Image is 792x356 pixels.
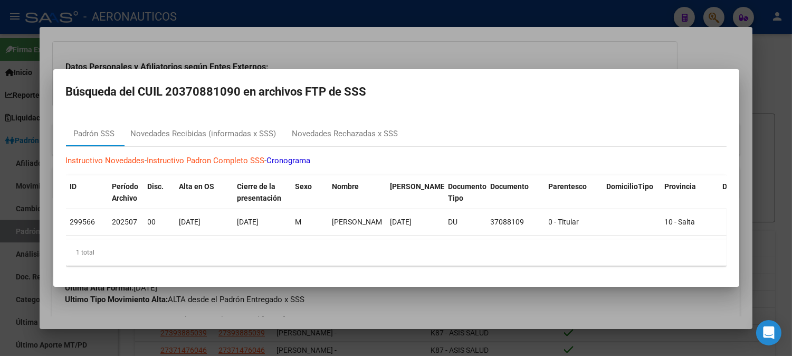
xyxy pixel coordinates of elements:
[237,182,282,203] span: Cierre de la presentación
[545,175,603,210] datatable-header-cell: Parentesco
[74,128,115,140] div: Padrón SSS
[332,182,359,191] span: Nombre
[237,218,259,226] span: [DATE]
[179,182,215,191] span: Alta en OS
[603,175,661,210] datatable-header-cell: DomicilioTipo
[665,218,695,226] span: 10 - Salta
[108,175,144,210] datatable-header-cell: Período Archivo
[390,182,450,191] span: [PERSON_NAME].
[665,182,696,191] span: Provincia
[292,128,398,140] div: Novedades Rechazadas x SSS
[295,218,302,226] span: M
[66,175,108,210] datatable-header-cell: ID
[295,182,312,191] span: Sexo
[66,239,727,266] div: 1 total
[607,182,654,191] span: DomicilioTipo
[131,128,276,140] div: Novedades Recibidas (informadas x SSS)
[449,182,487,203] span: Documento Tipo
[144,175,175,210] datatable-header-cell: Disc.
[328,175,386,210] datatable-header-cell: Nombre
[112,218,138,226] span: 202507
[147,156,265,165] a: Instructivo Padron Completo SSS
[486,175,545,210] datatable-header-cell: Documento
[756,320,781,345] div: Open Intercom Messenger
[70,218,96,226] span: 299566
[661,175,719,210] datatable-header-cell: Provincia
[66,82,727,102] h2: Búsqueda del CUIL 20370881090 en archivos FTP de SSS
[66,156,145,165] a: Instructivo Novedades
[179,218,201,226] span: [DATE]
[66,155,727,167] p: - -
[549,218,579,226] span: 0 - Titular
[70,182,77,191] span: ID
[491,216,540,228] div: 37088109
[148,216,171,228] div: 00
[148,182,164,191] span: Disc.
[332,218,389,226] span: GALARZA MATIAS EZEQUIEL
[291,175,328,210] datatable-header-cell: Sexo
[719,175,777,210] datatable-header-cell: Departamento
[175,175,233,210] datatable-header-cell: Alta en OS
[112,182,139,203] span: Período Archivo
[390,218,412,226] span: [DATE]
[549,182,587,191] span: Parentesco
[267,156,311,165] a: Cronograma
[449,216,482,228] div: DU
[444,175,486,210] datatable-header-cell: Documento Tipo
[233,175,291,210] datatable-header-cell: Cierre de la presentación
[491,182,529,191] span: Documento
[723,182,771,191] span: Departamento
[386,175,444,210] datatable-header-cell: Fecha Nac.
